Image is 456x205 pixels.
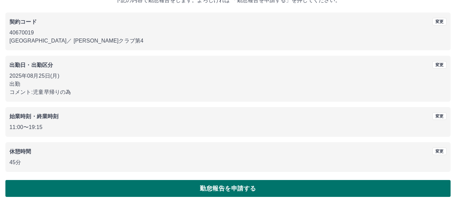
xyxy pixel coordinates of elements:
[9,62,53,68] b: 出勤日・出勤区分
[9,72,447,80] p: 2025年08月25日(月)
[9,29,447,37] p: 40670019
[9,158,447,166] p: 45分
[432,148,447,155] button: 変更
[432,18,447,25] button: 変更
[9,19,37,25] b: 契約コード
[432,61,447,69] button: 変更
[9,37,447,45] p: [GEOGRAPHIC_DATA] ／ [PERSON_NAME]クラブ第4
[9,80,447,88] p: 出勤
[9,149,31,154] b: 休憩時間
[432,112,447,120] button: 変更
[9,113,58,119] b: 始業時刻・終業時刻
[9,88,447,96] p: コメント: 児童早帰りの為
[9,123,447,131] p: 11:00 〜 19:15
[5,180,451,197] button: 勤怠報告を申請する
